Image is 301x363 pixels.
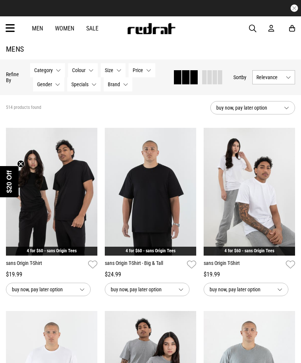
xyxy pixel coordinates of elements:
h1: Mens [6,45,295,54]
span: by [242,74,246,80]
p: Refine By [6,71,19,83]
a: 4 for $60 - sans Origin Tees [126,248,175,253]
a: sans Origin T-Shirt [204,259,283,270]
img: Sans Origin T-shirt in White [204,128,295,256]
button: Brand [104,77,132,91]
span: Brand [108,81,120,87]
img: Sans Origin T-shirt in Black [6,128,97,256]
span: Gender [37,81,52,87]
button: Price [129,63,155,77]
div: $19.99 [6,270,97,279]
a: sans Origin T-Shirt [6,259,85,270]
span: buy now, pay later option [216,103,278,112]
button: buy now, pay later option [210,101,295,114]
a: sans Origin T-Shirt - Big & Tall [105,259,184,270]
button: buy now, pay later option [6,283,91,296]
span: Colour [72,67,85,73]
span: Specials [71,81,88,87]
button: Sortby [233,73,246,82]
img: Redrat logo [127,23,176,34]
div: $19.99 [204,270,295,279]
span: $20 Off [6,170,13,193]
button: Close teaser [17,160,25,168]
a: Men [32,25,43,32]
a: Sale [86,25,98,32]
span: buy now, pay later option [210,285,271,294]
img: Sans Origin T-shirt - Big & Tall in Black [105,128,196,256]
button: Size [101,63,126,77]
a: 4 for $60 - sans Origin Tees [224,248,274,253]
iframe: Customer reviews powered by Trustpilot [95,4,206,12]
span: Relevance [256,74,283,80]
button: buy now, pay later option [204,283,288,296]
button: Category [30,63,65,77]
span: buy now, pay later option [12,285,74,294]
button: Open LiveChat chat widget [6,3,28,25]
span: Price [133,67,143,73]
a: 4 for $60 - sans Origin Tees [27,248,77,253]
div: $24.99 [105,270,196,279]
button: Relevance [252,70,295,84]
span: Category [34,67,53,73]
button: Specials [67,77,101,91]
span: Size [105,67,113,73]
button: Colour [68,63,98,77]
button: Gender [33,77,64,91]
span: 514 products found [6,105,41,111]
a: Women [55,25,74,32]
span: buy now, pay later option [111,285,172,294]
button: buy now, pay later option [105,283,190,296]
